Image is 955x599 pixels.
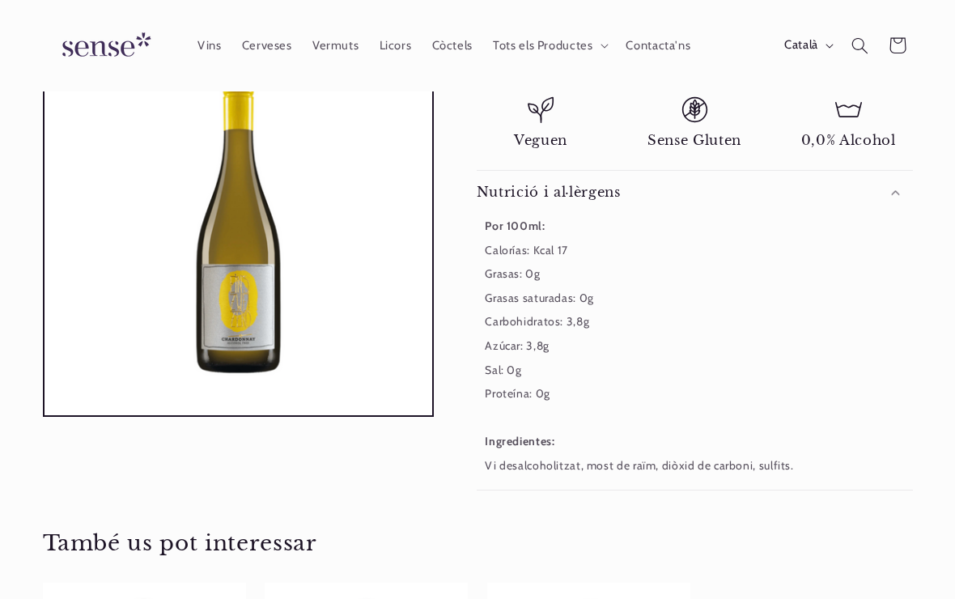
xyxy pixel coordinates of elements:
span: Tots els Productes [493,38,592,53]
h2: També us pot interessar [43,529,913,557]
span: Veguen [514,132,567,149]
span: 0,0% Alcohol [801,132,896,149]
button: Català [775,29,842,62]
summary: Tots els Productes [483,28,616,63]
span: Sense Gluten [647,132,741,149]
a: Licors [369,28,422,63]
span: Contacta'ns [626,38,690,53]
a: Contacta'ns [616,28,701,63]
a: Sense [36,16,171,75]
h2: Nutrició i al·lèrgens [477,184,621,201]
span: Vermuts [312,38,359,53]
span: Còctels [432,38,473,53]
span: Cerveses [242,38,292,53]
a: Vins [187,28,231,63]
summary: Nutrició i al·lèrgens [477,171,913,214]
a: Còctels [422,28,483,63]
span: Vins [197,38,222,53]
a: Cerveses [231,28,302,63]
span: Licors [380,38,412,53]
img: Sense [43,23,164,69]
b: Ingredientes: [485,434,554,448]
b: Por 100ml: [485,219,545,232]
a: Vermuts [302,28,369,63]
media-gallery: Visor de la galeria [43,26,435,418]
summary: Cerca [841,27,878,64]
small: Calorías: Kcal 17 Grasas: 0g Grasas saturadas: 0g Carbohidratos: 3,8g Azúcar: 3,8g Sal: 0g Proteí... [485,219,793,472]
span: Català [784,37,818,55]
